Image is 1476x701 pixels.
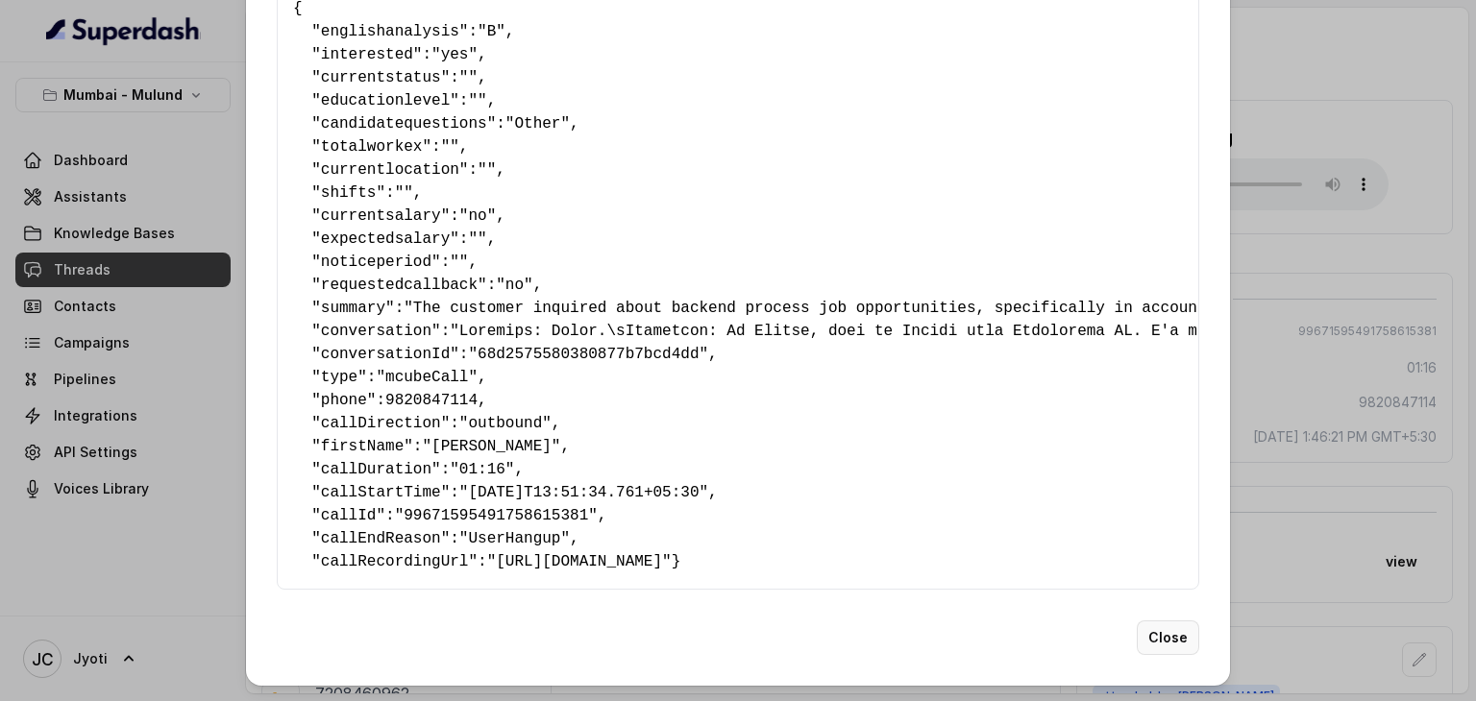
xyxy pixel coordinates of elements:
[496,277,532,294] span: "no"
[321,300,385,317] span: summary
[468,230,486,248] span: ""
[478,161,496,179] span: ""
[321,46,413,63] span: interested
[321,461,431,478] span: callDuration
[468,92,486,109] span: ""
[422,438,560,455] span: "[PERSON_NAME]"
[321,346,450,363] span: conversationId
[321,92,450,109] span: educationlevel
[505,115,570,133] span: "Other"
[459,415,552,432] span: "outbound"
[321,323,431,340] span: conversation
[321,438,404,455] span: firstName
[459,484,708,501] span: "[DATE]T13:51:34.761+05:30"
[321,69,441,86] span: currentstatus
[321,415,441,432] span: callDirection
[321,184,377,202] span: shifts
[1137,620,1199,655] button: Close
[487,553,672,570] span: "[URL][DOMAIN_NAME]"
[321,277,478,294] span: requestedcallback
[321,530,441,547] span: callEndReason
[321,138,423,156] span: totalworkex
[321,23,459,40] span: englishanalysis
[321,161,459,179] span: currentlocation
[385,392,478,409] span: 9820847114
[441,138,459,156] span: ""
[376,369,478,386] span: "mcubeCall"
[459,530,570,547] span: "UserHangup"
[321,207,441,225] span: currentsalary
[321,254,431,271] span: noticeperiod
[459,207,496,225] span: "no"
[321,392,367,409] span: phone
[321,369,357,386] span: type
[321,115,487,133] span: candidatequestions
[450,254,468,271] span: ""
[321,553,469,570] span: callRecordingUrl
[321,230,450,248] span: expectedsalary
[321,484,441,501] span: callStartTime
[431,46,478,63] span: "yes"
[459,69,478,86] span: ""
[395,184,413,202] span: ""
[468,346,708,363] span: "68d2575580380877b7bcd4dd"
[395,507,598,524] span: "99671595491758615381"
[321,507,377,524] span: callId
[450,461,514,478] span: "01:16"
[478,23,505,40] span: "B"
